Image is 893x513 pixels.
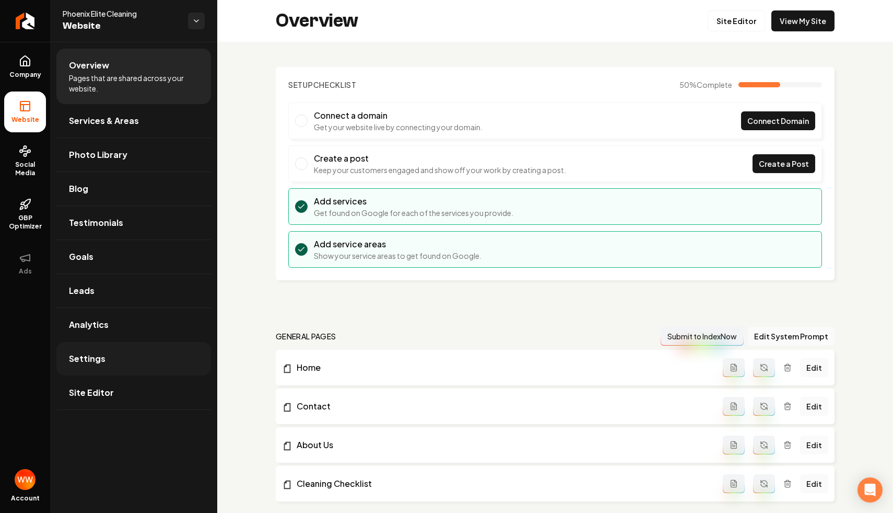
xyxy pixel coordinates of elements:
a: Analytics [56,308,211,341]
h2: Overview [276,10,358,31]
a: Photo Library [56,138,211,172]
h2: Checklist [288,79,357,90]
a: Testimonials [56,206,211,240]
button: Ads [4,243,46,284]
button: Add admin page prompt [723,358,745,377]
span: Setup [288,80,313,89]
a: About Us [282,439,723,451]
a: Site Editor [708,10,765,31]
button: Add admin page prompt [723,436,745,454]
span: 50 % [679,79,732,90]
button: Edit System Prompt [748,327,835,346]
span: Goals [69,250,93,263]
span: Pages that are shared across your website. [69,73,198,94]
a: Edit [800,474,828,493]
a: Blog [56,172,211,206]
span: Website [63,19,180,33]
p: Get found on Google for each of the services you provide. [314,208,513,218]
span: Website [7,116,43,124]
h3: Connect a domain [314,109,483,122]
span: GBP Optimizer [4,214,46,231]
span: Leads [69,284,95,297]
button: Add admin page prompt [723,474,745,493]
a: GBP Optimizer [4,190,46,239]
a: Company [4,47,46,87]
span: Analytics [69,318,109,331]
p: Get your website live by connecting your domain. [314,122,483,132]
span: Services & Areas [69,115,139,127]
h3: Add services [314,195,513,208]
a: Leads [56,274,211,307]
h3: Create a post [314,152,566,165]
a: Site Editor [56,376,211,409]
span: Testimonials [69,216,123,229]
span: Phoenix Elite Cleaning [63,8,180,19]
a: View My Site [771,10,835,31]
p: Show your service areas to get found on Google. [314,250,481,261]
img: Will Wallace [15,469,36,490]
span: Overview [69,59,109,72]
a: Edit [800,358,828,377]
a: Contact [282,400,723,413]
a: Home [282,361,723,374]
button: Open user button [15,469,36,490]
h3: Add service areas [314,238,481,250]
span: Create a Post [759,158,809,169]
a: Connect Domain [741,111,815,130]
span: Ads [15,267,36,276]
span: Settings [69,352,105,365]
h2: general pages [276,331,336,341]
a: Social Media [4,136,46,186]
span: Photo Library [69,149,127,161]
span: Account [11,494,40,503]
p: Keep your customers engaged and show off your work by creating a post. [314,165,566,175]
span: Social Media [4,161,46,177]
span: Site Editor [69,386,114,399]
div: Open Intercom Messenger [857,477,883,503]
a: Settings [56,342,211,375]
span: Complete [697,80,732,89]
a: Create a Post [753,154,815,173]
span: Blog [69,183,88,195]
a: Services & Areas [56,104,211,138]
span: Connect Domain [747,116,809,127]
button: Submit to IndexNow [661,327,744,346]
span: Company [5,71,45,79]
a: Cleaning Checklist [282,477,723,490]
a: Edit [800,436,828,454]
a: Edit [800,397,828,416]
img: Rebolt Logo [16,13,35,29]
button: Add admin page prompt [723,397,745,416]
a: Goals [56,240,211,273]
